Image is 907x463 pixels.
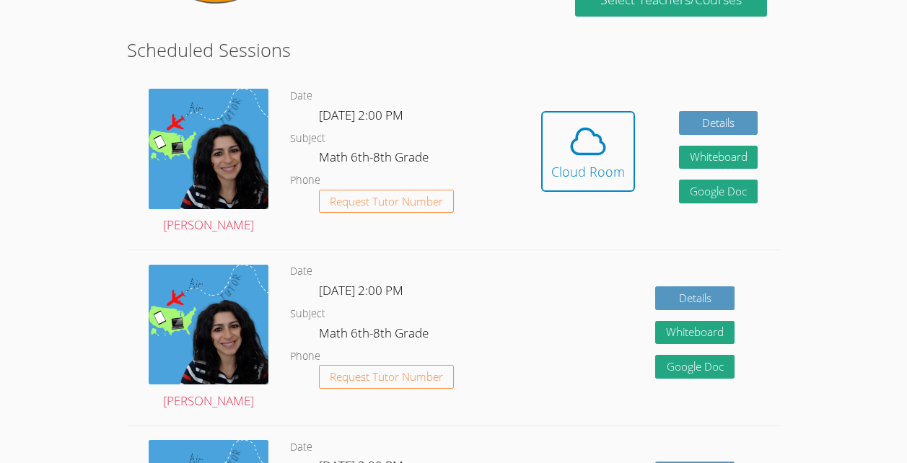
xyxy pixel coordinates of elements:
[679,180,758,203] a: Google Doc
[319,323,431,348] dd: Math 6th-8th Grade
[290,305,325,323] dt: Subject
[290,348,320,366] dt: Phone
[541,111,635,192] button: Cloud Room
[290,172,320,190] dt: Phone
[551,162,625,182] div: Cloud Room
[290,130,325,148] dt: Subject
[290,263,312,281] dt: Date
[127,36,780,63] h2: Scheduled Sessions
[655,286,735,310] a: Details
[149,265,268,384] img: air%20tutor%20avatar.png
[319,365,454,389] button: Request Tutor Number
[679,146,758,169] button: Whiteboard
[149,89,268,208] img: air%20tutor%20avatar.png
[319,147,431,172] dd: Math 6th-8th Grade
[679,111,758,135] a: Details
[655,355,735,379] a: Google Doc
[149,265,268,412] a: [PERSON_NAME]
[319,190,454,213] button: Request Tutor Number
[290,87,312,105] dt: Date
[319,282,403,299] span: [DATE] 2:00 PM
[330,196,443,207] span: Request Tutor Number
[149,89,268,236] a: [PERSON_NAME]
[290,438,312,457] dt: Date
[330,371,443,382] span: Request Tutor Number
[655,321,735,345] button: Whiteboard
[319,107,403,123] span: [DATE] 2:00 PM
